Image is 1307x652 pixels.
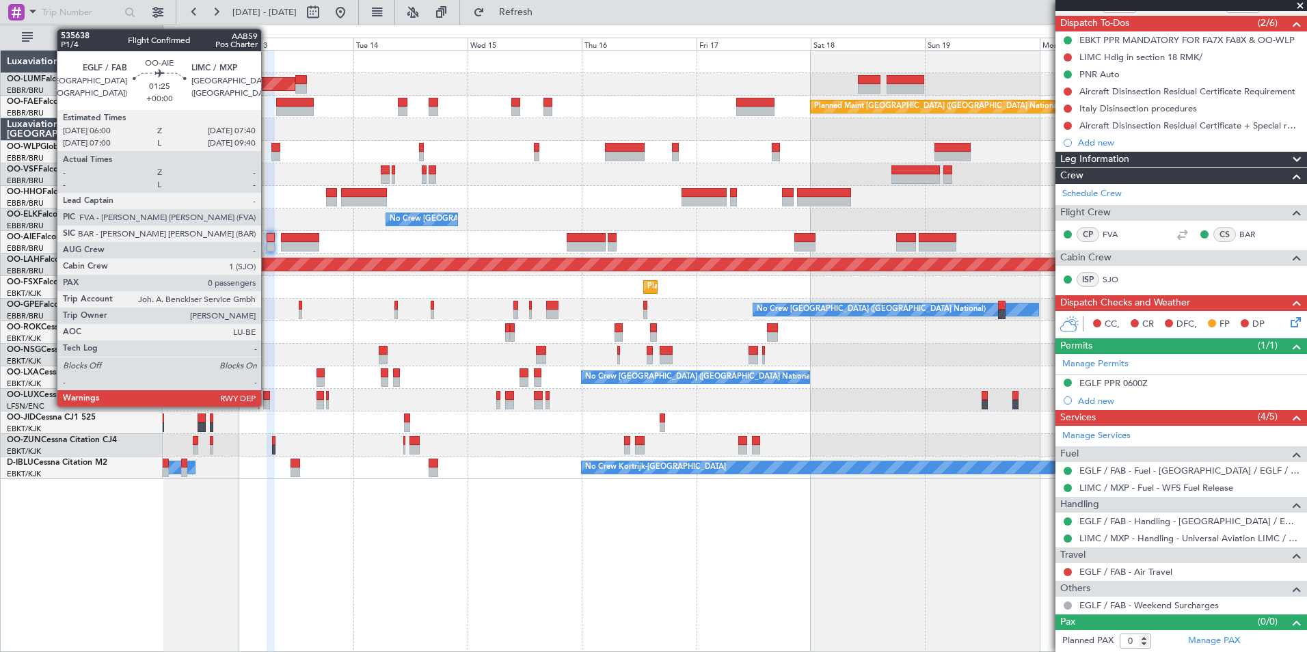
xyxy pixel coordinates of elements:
span: FP [1220,318,1230,331]
span: OO-JID [7,413,36,422]
div: No Crew Kortrijk-[GEOGRAPHIC_DATA] [585,457,726,478]
a: LIMC / MXP - Fuel - WFS Fuel Release [1079,482,1233,493]
span: Cabin Crew [1060,250,1111,266]
span: OO-ELK [7,210,38,219]
span: D-IBLU [7,459,33,467]
span: Others [1060,581,1090,597]
span: Leg Information [1060,152,1129,167]
span: OO-LUX [7,391,39,399]
div: No Crew [GEOGRAPHIC_DATA] ([GEOGRAPHIC_DATA] National) [390,209,619,230]
div: Sat 18 [811,38,925,50]
div: LIMC Hdlg in section 18 RMK/ [1079,51,1202,63]
a: EGLF / FAB - Weekend Surcharges [1079,599,1219,611]
span: DFC, [1176,318,1197,331]
div: Fri 17 [697,38,811,50]
a: EBKT/KJK [7,288,41,299]
span: All Aircraft [36,33,144,42]
div: No Crew [GEOGRAPHIC_DATA] ([GEOGRAPHIC_DATA] National) [757,299,986,320]
div: CP [1077,227,1099,242]
span: OO-AIE [7,233,36,241]
div: Planned Maint Kortrijk-[GEOGRAPHIC_DATA] [647,277,807,297]
div: PNR Auto [1079,68,1120,80]
button: Refresh [467,1,549,23]
label: Planned PAX [1062,634,1114,648]
div: [DATE] [165,27,189,39]
a: EGLF / FAB - Handling - [GEOGRAPHIC_DATA] / EGLF / FAB [1079,515,1300,527]
a: OO-LUMFalcon 7X [7,75,79,83]
a: EBBR/BRU [7,243,44,254]
span: (2/6) [1258,16,1278,30]
a: OO-LUXCessna Citation CJ4 [7,391,115,399]
span: (0/0) [1258,614,1278,629]
div: Mon 20 [1040,38,1154,50]
div: Add new [1078,137,1300,148]
div: Planned Maint Melsbroek Air Base [204,96,323,117]
a: OO-ZUNCessna Citation CJ4 [7,436,117,444]
a: OO-LXACessna Citation CJ4 [7,368,115,377]
a: EBKT/KJK [7,469,41,479]
a: EBKT/KJK [7,334,41,344]
span: Fuel [1060,446,1079,462]
span: Permits [1060,338,1092,354]
div: Mon 13 [239,38,353,50]
a: OO-ELKFalcon 8X [7,210,75,219]
a: EBBR/BRU [7,153,44,163]
span: CR [1142,318,1154,331]
a: OO-ROKCessna Citation CJ4 [7,323,117,331]
div: Tue 14 [353,38,468,50]
a: EBKT/KJK [7,424,41,434]
a: EBKT/KJK [7,379,41,389]
a: LFSN/ENC [7,401,44,411]
span: OO-ROK [7,323,41,331]
button: All Aircraft [15,27,148,49]
a: Manage Permits [1062,357,1129,371]
span: Services [1060,410,1096,426]
input: Trip Number [42,2,120,23]
a: EBKT/KJK [7,446,41,457]
div: Aircraft Disinsection Residual Certificate + Special request [1079,120,1300,131]
span: Dispatch Checks and Weather [1060,295,1190,311]
a: EBBR/BRU [7,311,44,321]
a: OO-GPEFalcon 900EX EASy II [7,301,120,309]
span: OO-HHO [7,188,42,196]
span: Pax [1060,614,1075,630]
a: Manage Services [1062,429,1131,443]
a: FVA [1103,228,1133,241]
div: Wed 15 [468,38,582,50]
span: OO-FSX [7,278,38,286]
span: (1/1) [1258,338,1278,353]
div: Sun 12 [124,38,239,50]
span: Handling [1060,497,1099,513]
a: EGLF / FAB - Air Travel [1079,566,1172,578]
span: Travel [1060,547,1086,563]
span: OO-LUM [7,75,41,83]
div: No Crew [GEOGRAPHIC_DATA] ([GEOGRAPHIC_DATA] National) [585,367,814,388]
div: CS [1213,227,1236,242]
div: Italy Disinsection procedures [1079,103,1197,114]
span: OO-LAH [7,256,40,264]
div: Sun 19 [925,38,1039,50]
span: Dispatch To-Dos [1060,16,1129,31]
a: Schedule Crew [1062,187,1122,201]
span: Refresh [487,8,545,17]
a: BAR [1239,228,1270,241]
a: SJO [1103,273,1133,286]
a: Manage PAX [1188,634,1240,648]
span: OO-VSF [7,165,38,174]
a: LIMC / MXP - Handling - Universal Aviation LIMC / MXP [1079,532,1300,544]
div: Planned Maint [GEOGRAPHIC_DATA] ([GEOGRAPHIC_DATA] National) [814,96,1062,117]
a: OO-AIEFalcon 7X [7,233,74,241]
div: Aircraft Disinsection Residual Certificate Requirement [1079,85,1295,97]
a: OO-NSGCessna Citation CJ4 [7,346,117,354]
span: OO-NSG [7,346,41,354]
a: EBBR/BRU [7,108,44,118]
a: EBBR/BRU [7,266,44,276]
span: (4/5) [1258,409,1278,424]
span: CC, [1105,318,1120,331]
span: [DATE] - [DATE] [232,6,297,18]
a: EBBR/BRU [7,221,44,231]
div: ISP [1077,272,1099,287]
span: OO-LXA [7,368,39,377]
span: OO-ZUN [7,436,41,444]
a: EBKT/KJK [7,356,41,366]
